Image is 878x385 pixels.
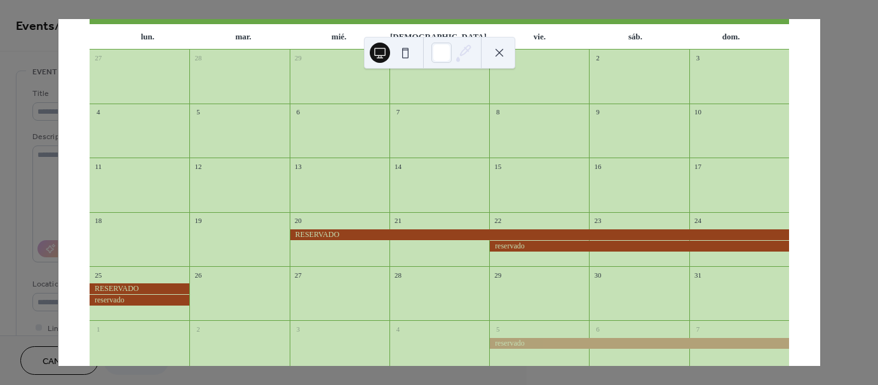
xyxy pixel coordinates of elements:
[290,229,789,240] div: RESERVADO
[693,270,703,280] div: 31
[193,324,203,334] div: 2
[193,107,203,117] div: 5
[93,324,103,334] div: 1
[492,24,588,50] div: vie.
[493,161,503,171] div: 15
[93,270,103,280] div: 25
[593,107,602,117] div: 9
[196,24,292,50] div: mar.
[93,216,103,226] div: 18
[393,324,403,334] div: 4
[294,161,303,171] div: 13
[489,241,789,252] div: reservado
[193,270,203,280] div: 26
[489,338,789,349] div: reservado
[387,24,492,50] div: [DEMOGRAPHIC_DATA].
[693,324,703,334] div: 7
[493,216,503,226] div: 22
[193,53,203,63] div: 28
[693,53,703,63] div: 3
[693,161,703,171] div: 17
[100,24,196,50] div: lun.
[393,107,403,117] div: 7
[93,53,103,63] div: 27
[90,295,189,306] div: reservado
[393,216,403,226] div: 21
[294,107,303,117] div: 6
[93,107,103,117] div: 4
[193,161,203,171] div: 12
[90,283,189,294] div: RESERVADO
[393,161,403,171] div: 14
[593,161,602,171] div: 16
[593,216,602,226] div: 23
[291,24,387,50] div: mié.
[294,270,303,280] div: 27
[393,270,403,280] div: 28
[294,216,303,226] div: 20
[588,24,684,50] div: sáb.
[93,161,103,171] div: 11
[294,53,303,63] div: 29
[693,216,703,226] div: 24
[593,324,602,334] div: 6
[493,270,503,280] div: 29
[593,53,602,63] div: 2
[294,324,303,334] div: 3
[493,107,503,117] div: 8
[683,24,779,50] div: dom.
[493,324,503,334] div: 5
[593,270,602,280] div: 30
[693,107,703,117] div: 10
[193,216,203,226] div: 19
